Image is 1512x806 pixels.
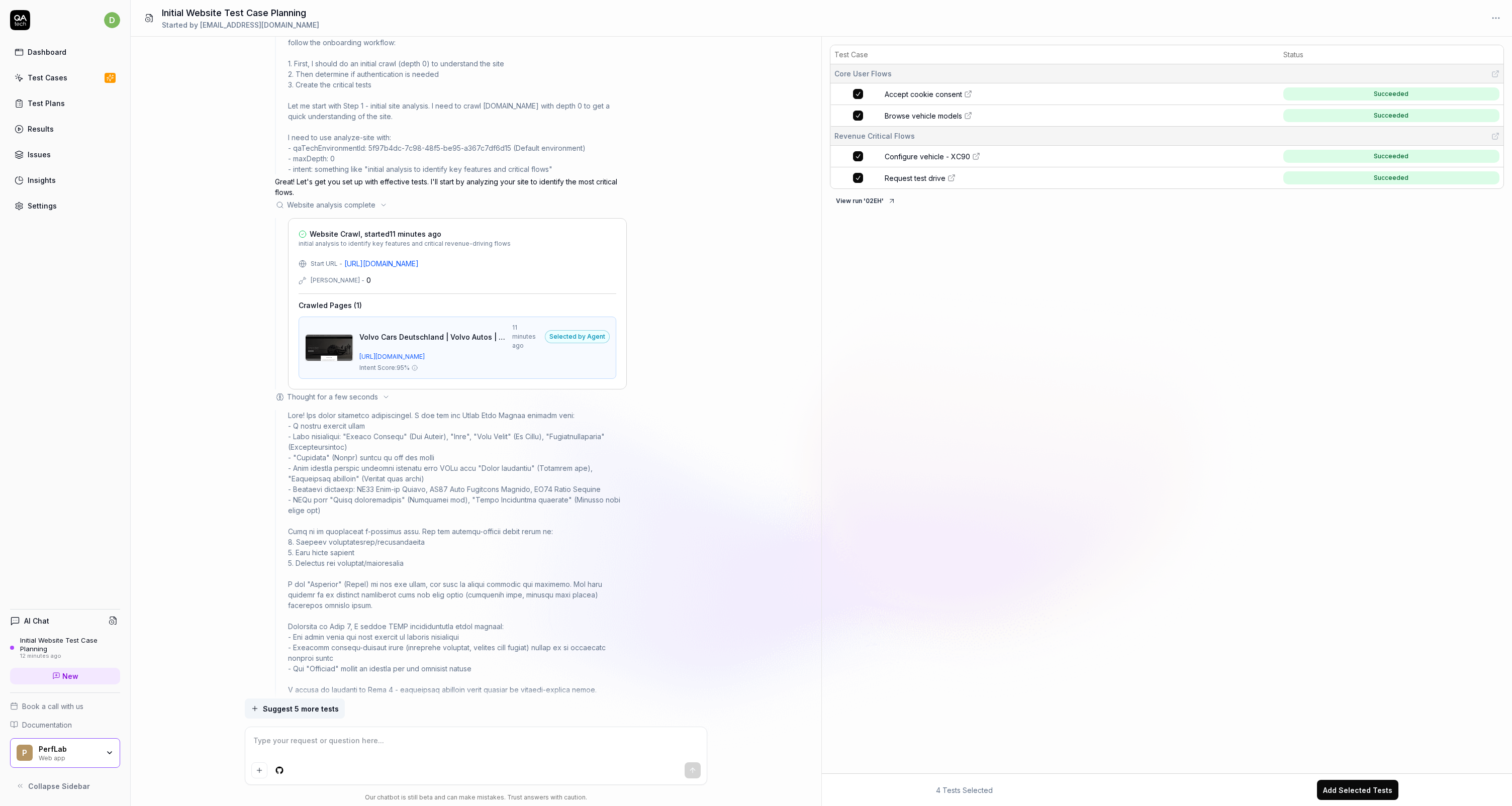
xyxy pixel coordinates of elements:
[830,45,1279,64] th: Test Case
[305,334,353,361] a: Volvo Cars Deutschland | Volvo Autos | Offizielle Volvo Website
[545,330,610,343] div: Selected by Agent
[275,176,627,197] p: Great! Let's get you set up with effective tests. I'll start by analyzing your site to identify t...
[885,151,970,162] span: Configure vehicle - XC90
[251,762,267,778] button: Add attachment
[885,89,962,99] span: Accept cookie consent
[10,42,120,62] a: Dashboard
[62,671,78,681] span: New
[287,199,375,210] div: Website analysis complete
[359,363,410,372] span: Intent Score: 95 %
[1374,173,1408,182] div: Succeeded
[10,170,120,190] a: Insights
[1317,780,1398,800] button: Add Selected Tests
[299,239,511,248] span: initial analysis to identify key features and critical revenue-driving flows
[830,193,902,209] button: View run '02EH'
[22,720,72,730] span: Documentation
[28,781,90,791] span: Collapse Sidebar
[28,124,54,134] div: Results
[104,12,120,28] span: d
[512,323,541,350] span: 11 minutes ago
[288,27,627,174] div: The user wants to set up test cases for their site. This is a new project with no tests yet. I ne...
[162,6,319,20] h1: Initial Website Test Case Planning
[28,47,66,57] div: Dashboard
[288,410,627,769] div: Lore! Ips dolor sitametco adipiscingel. S doe tem inc Utlab Etdo Magnaa enimadm veni: - Q nostru ...
[359,332,508,342] span: Volvo Cars Deutschland | Volvo Autos | Offizielle Volvo Website
[28,72,67,83] div: Test Cases
[834,131,915,141] span: Revenue Critical Flows
[359,352,610,361] a: [URL][DOMAIN_NAME]
[885,111,1277,121] a: Browse vehicle models
[830,195,902,205] a: View run '02EH'
[10,701,120,712] a: Book a call with us
[10,196,120,216] a: Settings
[10,68,120,87] a: Test Cases
[1374,89,1408,98] div: Succeeded
[200,21,319,29] span: [EMAIL_ADDRESS][DOMAIN_NAME]
[28,149,51,160] div: Issues
[10,720,120,730] a: Documentation
[28,98,65,109] div: Test Plans
[1374,111,1408,120] div: Succeeded
[10,119,120,139] a: Results
[10,93,120,113] a: Test Plans
[287,391,378,402] div: Thought for a few seconds
[10,668,120,684] a: New
[344,258,419,269] a: [URL][DOMAIN_NAME]
[10,776,120,796] button: Collapse Sidebar
[10,738,120,768] button: PPerfLabWeb app
[22,701,83,712] span: Book a call with us
[299,229,511,239] a: Website Crawl, started11 minutes ago
[834,68,892,79] span: Core User Flows
[245,698,345,719] button: Suggest 5 more tests
[1374,152,1408,161] div: Succeeded
[366,275,371,285] div: 0
[936,785,993,795] span: 4 Tests Selected
[28,175,56,185] div: Insights
[311,276,364,285] div: [PERSON_NAME] -
[17,745,33,761] span: P
[263,703,339,714] span: Suggest 5 more tests
[39,745,99,754] div: PerfLab
[162,20,319,30] div: Started by
[24,616,49,626] h4: AI Chat
[10,636,120,659] a: Initial Website Test Case Planning12 minutes ago
[20,636,120,653] div: Initial Website Test Case Planning
[306,335,353,361] img: Volvo Cars Deutschland | Volvo Autos | Offizielle Volvo Website
[885,151,1277,162] a: Configure vehicle - XC90
[10,145,120,164] a: Issues
[39,753,99,761] div: Web app
[28,200,57,211] div: Settings
[885,173,946,183] span: Request test drive
[885,89,1277,99] a: Accept cookie consent
[104,10,120,30] button: d
[20,653,120,660] div: 12 minutes ago
[299,300,362,311] h4: Crawled Pages ( 1 )
[1279,45,1503,64] th: Status
[311,259,342,268] div: Start URL -
[885,111,962,121] span: Browse vehicle models
[310,229,441,239] span: Website Crawl, started 11 minutes ago
[245,793,707,802] div: Our chatbot is still beta and can make mistakes. Trust answers with caution.
[885,173,1277,183] a: Request test drive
